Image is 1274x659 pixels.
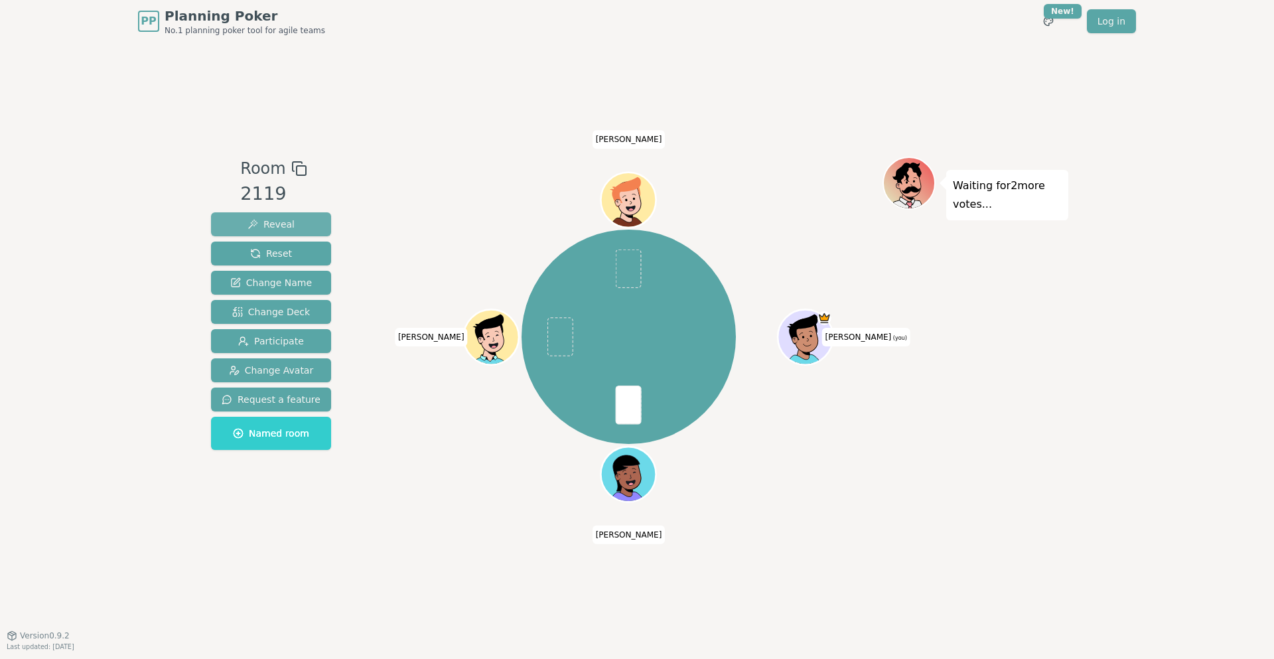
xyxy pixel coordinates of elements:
[780,311,831,363] button: Click to change your avatar
[953,177,1062,214] p: Waiting for 2 more votes...
[141,13,156,29] span: PP
[817,311,831,325] span: Tomas is the host
[1036,9,1060,33] button: New!
[138,7,325,36] a: PPPlanning PokerNo.1 planning poker tool for agile teams
[211,300,331,324] button: Change Deck
[211,212,331,236] button: Reveal
[211,417,331,450] button: Named room
[211,329,331,353] button: Participate
[240,157,285,181] span: Room
[248,218,295,231] span: Reveal
[1044,4,1082,19] div: New!
[593,130,666,149] span: Click to change your name
[232,305,310,319] span: Change Deck
[891,335,907,341] span: (you)
[250,247,292,260] span: Reset
[1087,9,1136,33] a: Log in
[593,525,666,544] span: Click to change your name
[211,271,331,295] button: Change Name
[165,25,325,36] span: No.1 planning poker tool for agile teams
[233,427,309,440] span: Named room
[211,358,331,382] button: Change Avatar
[395,328,468,346] span: Click to change your name
[165,7,325,25] span: Planning Poker
[211,242,331,265] button: Reset
[229,364,314,377] span: Change Avatar
[7,630,70,641] button: Version0.9.2
[222,393,320,406] span: Request a feature
[20,630,70,641] span: Version 0.9.2
[240,181,307,208] div: 2119
[7,643,74,650] span: Last updated: [DATE]
[230,276,312,289] span: Change Name
[238,334,304,348] span: Participate
[822,328,910,346] span: Click to change your name
[211,388,331,411] button: Request a feature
